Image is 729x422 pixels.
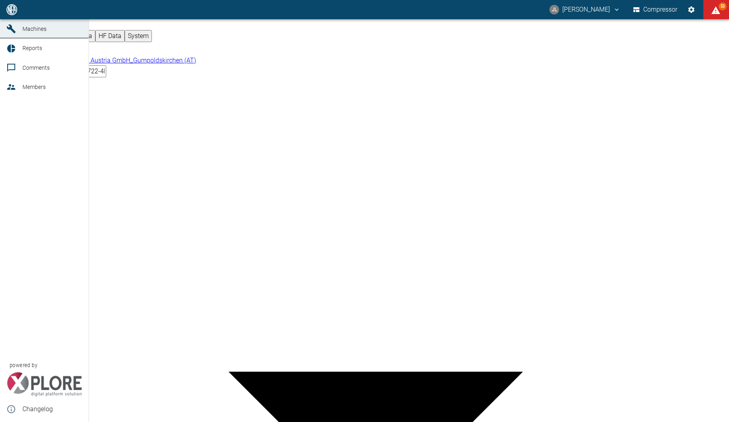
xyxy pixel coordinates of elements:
span: 53 [719,2,727,10]
button: Compressor [632,2,679,17]
span: Reports [22,45,42,51]
button: System [125,30,152,42]
span: Members [22,84,46,90]
button: Settings [684,2,699,17]
span: powered by [10,361,37,369]
span: Machines [22,26,46,32]
button: ai-cas@nea-x.net [548,2,622,17]
span: 04.2115_V8_Messer Austria GmbH_Gumpoldskirchen (AT) [32,57,196,64]
div: JL [549,5,559,14]
img: Xplore Logo [6,372,82,396]
button: HF Data [95,30,125,42]
span: Changelog [22,404,82,414]
a: 04.2115_V8_Messer Austria GmbH_Gumpoldskirchen (AT) [22,57,196,64]
span: Comments [22,65,50,71]
img: logo [6,4,18,15]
